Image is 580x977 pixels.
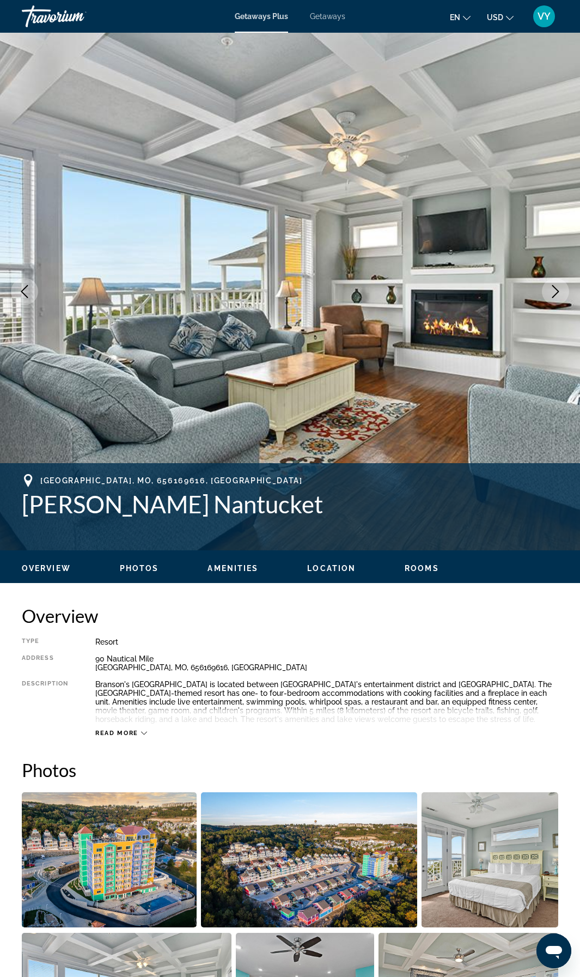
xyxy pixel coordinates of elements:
[22,638,68,646] div: Type
[422,792,558,928] button: Open full-screen image slider
[450,9,471,25] button: Change language
[11,278,38,305] button: Previous image
[95,654,558,672] div: 90 Nautical Mile [GEOGRAPHIC_DATA], MO, 656169616, [GEOGRAPHIC_DATA]
[95,730,138,737] span: Read more
[536,933,571,968] iframe: Button to launch messaging window
[307,563,356,573] button: Location
[22,2,131,31] a: Travorium
[310,12,345,21] a: Getaways
[405,563,439,573] button: Rooms
[487,13,503,22] span: USD
[22,792,197,928] button: Open full-screen image slider
[95,729,147,737] button: Read more
[22,490,558,518] h1: [PERSON_NAME] Nantucket
[120,563,159,573] button: Photos
[487,9,514,25] button: Change currency
[201,792,417,928] button: Open full-screen image slider
[307,564,356,573] span: Location
[235,12,288,21] a: Getaways Plus
[450,13,460,22] span: en
[40,476,303,485] span: [GEOGRAPHIC_DATA], MO, 656169616, [GEOGRAPHIC_DATA]
[405,564,439,573] span: Rooms
[207,563,258,573] button: Amenities
[22,680,68,724] div: Description
[22,654,68,672] div: Address
[22,605,558,627] h2: Overview
[120,564,159,573] span: Photos
[530,5,558,28] button: User Menu
[95,680,558,724] div: Branson's [GEOGRAPHIC_DATA] is located between [GEOGRAPHIC_DATA]'s entertainment district and [GE...
[207,564,258,573] span: Amenities
[22,563,71,573] button: Overview
[22,564,71,573] span: Overview
[542,278,569,305] button: Next image
[95,638,558,646] div: Resort
[538,11,551,22] span: VY
[22,759,558,781] h2: Photos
